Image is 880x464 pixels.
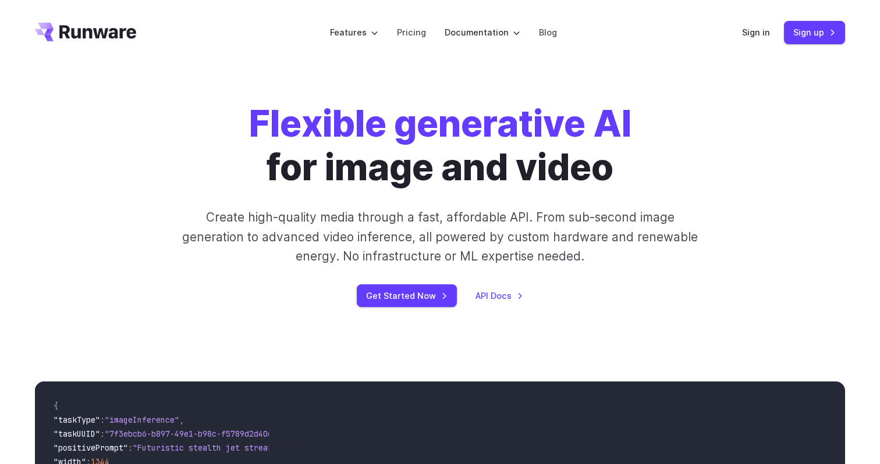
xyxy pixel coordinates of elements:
a: API Docs [476,289,523,302]
h1: for image and video [249,102,631,189]
strong: Flexible generative AI [249,102,631,145]
a: Sign in [742,26,770,39]
span: : [100,415,105,425]
span: : [128,442,133,453]
a: Blog [539,26,557,39]
span: "taskUUID" [54,429,100,439]
span: "positivePrompt" [54,442,128,453]
a: Pricing [397,26,426,39]
span: "taskType" [54,415,100,425]
label: Documentation [445,26,520,39]
a: Get Started Now [357,284,457,307]
a: Go to / [35,23,136,41]
span: , [179,415,184,425]
p: Create high-quality media through a fast, affordable API. From sub-second image generation to adv... [181,208,700,266]
span: "Futuristic stealth jet streaking through a neon-lit cityscape with glowing purple exhaust" [133,442,556,453]
label: Features [330,26,378,39]
span: { [54,401,58,411]
span: "7f3ebcb6-b897-49e1-b98c-f5789d2d40d7" [105,429,282,439]
span: : [100,429,105,439]
a: Sign up [784,21,845,44]
span: "imageInference" [105,415,179,425]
